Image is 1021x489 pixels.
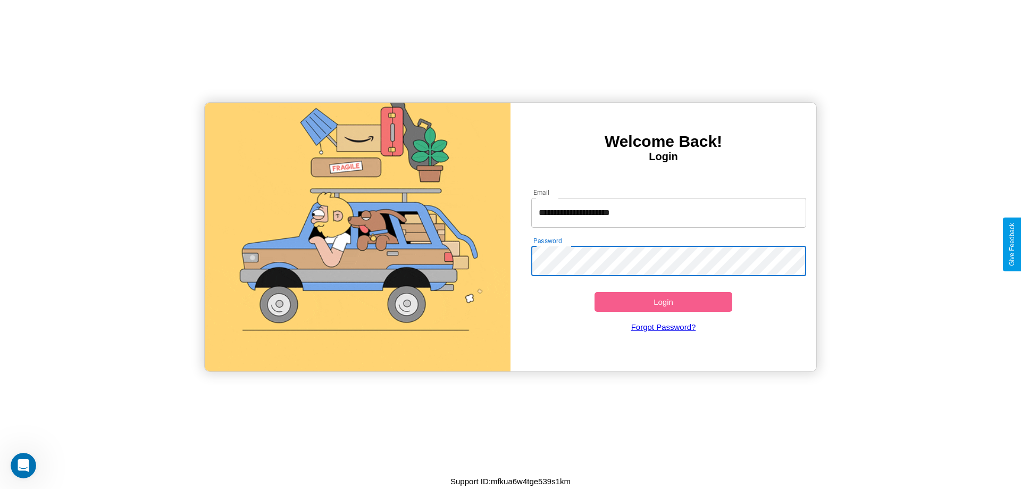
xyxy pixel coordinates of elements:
a: Forgot Password? [526,312,801,342]
h3: Welcome Back! [510,132,816,151]
label: Password [533,236,562,245]
div: Give Feedback [1008,223,1016,266]
h4: Login [510,151,816,163]
img: gif [205,103,510,371]
label: Email [533,188,550,197]
button: Login [595,292,732,312]
p: Support ID: mfkua6w4tge539s1km [450,474,571,488]
iframe: Intercom live chat [11,453,36,478]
